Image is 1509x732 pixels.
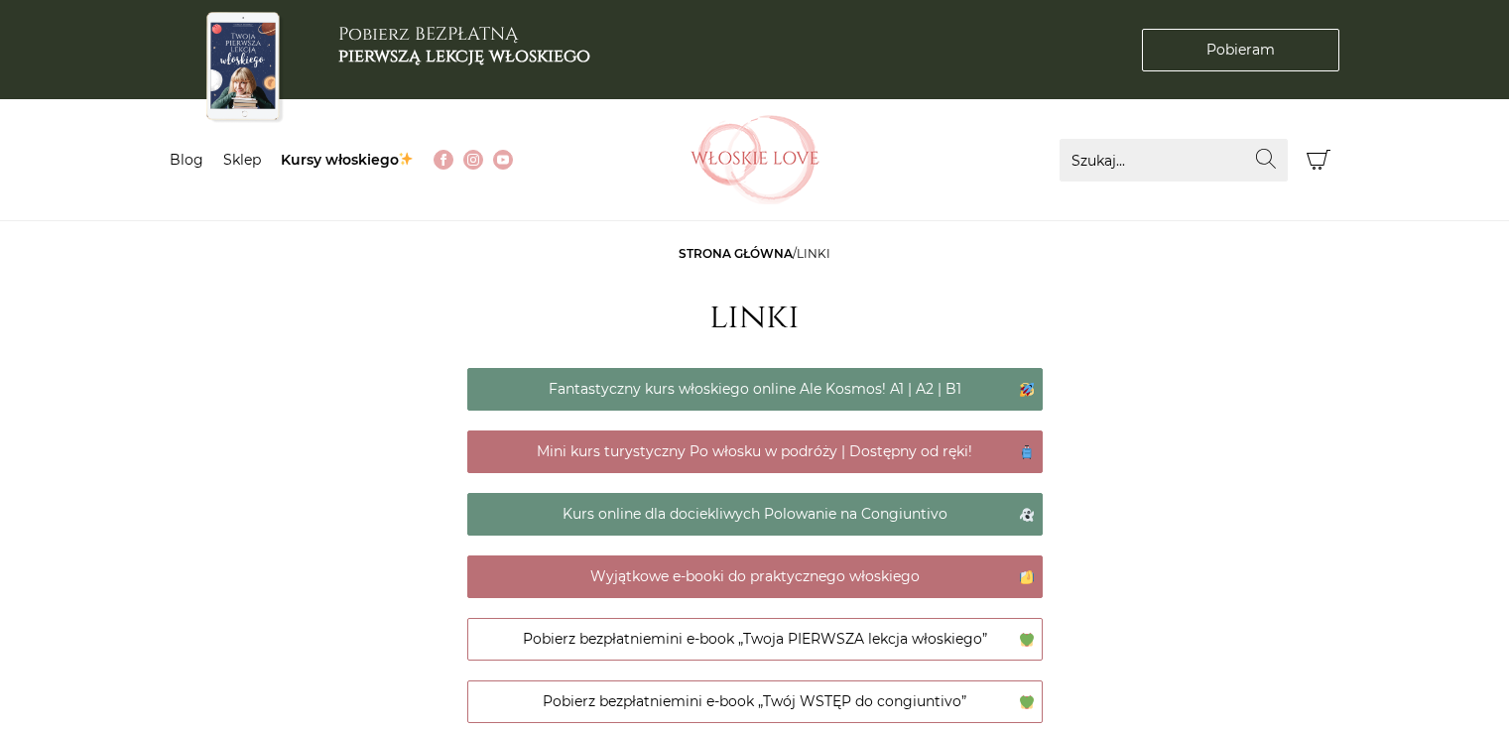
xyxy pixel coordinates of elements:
a: Kursy włoskiego [281,151,415,169]
a: Strona główna [679,246,793,261]
span: Pobieram [1206,40,1275,61]
a: Pobierz bezpłatniemini e-book „Twój WSTĘP do congiuntivo” [467,680,1043,723]
a: Wyjątkowe e-booki do praktycznego włoskiego [467,555,1043,598]
img: ✨ [399,152,413,166]
button: Koszyk [1298,139,1340,182]
a: Kurs online dla dociekliwych Polowanie na Congiuntivo [467,493,1043,536]
img: 💚 [1020,633,1034,647]
a: Sklep [223,151,261,169]
a: Blog [170,151,203,169]
b: pierwszą lekcję włoskiego [338,44,590,68]
input: Szukaj... [1060,139,1288,182]
img: 🚀 [1020,383,1034,397]
img: 👻 [1020,508,1034,522]
h1: linki [709,297,800,338]
img: 🧳 [1020,445,1034,459]
img: 🤌 [1020,570,1034,584]
a: Pobieram [1142,29,1339,71]
span: / [679,246,830,261]
span: linki [797,246,830,261]
a: Pobierz bezpłatniemini e-book „Twoja PIERWSZA lekcja włoskiego” [467,618,1043,661]
a: Mini kurs turystyczny Po włosku w podróży | Dostępny od ręki! [467,430,1043,473]
h3: Pobierz BEZPŁATNĄ [338,24,590,66]
a: Fantastyczny kurs włoskiego online Ale Kosmos! A1 | A2 | B1 [467,368,1043,411]
img: 💚 [1020,695,1034,709]
img: Włoskielove [691,115,819,204]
